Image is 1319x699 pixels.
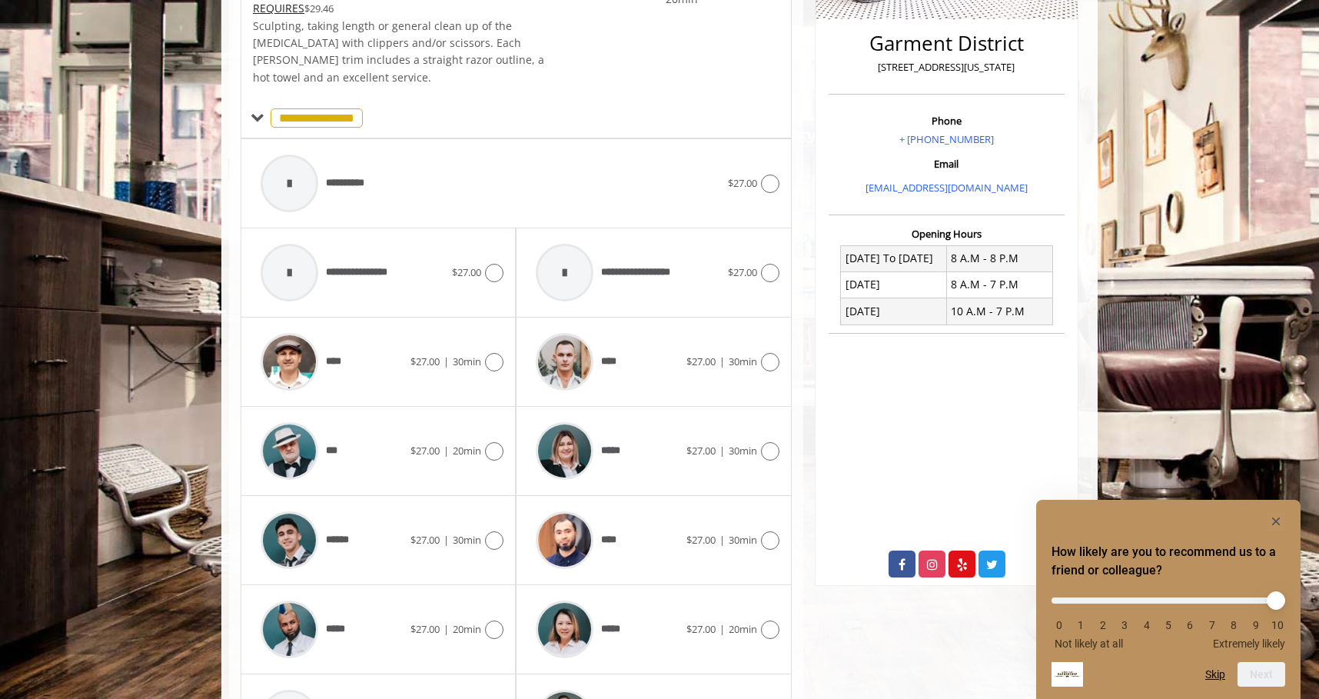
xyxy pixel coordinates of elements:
div: How likely are you to recommend us to a friend or colleague? Select an option from 0 to 10, with ... [1052,512,1285,687]
li: 7 [1204,619,1220,631]
td: 10 A.M - 7 P.M [946,298,1052,325]
span: | [719,444,725,458]
span: | [444,622,449,636]
span: $27.00 [410,444,440,458]
span: | [719,622,725,636]
span: 30min [453,533,481,547]
span: | [444,354,449,368]
span: | [719,533,725,547]
button: Hide survey [1267,512,1285,531]
span: $27.00 [728,176,757,190]
h3: Email [832,158,1061,169]
span: 30min [453,354,481,368]
span: 20min [729,622,757,636]
span: $27.00 [686,533,716,547]
li: 1 [1073,619,1088,631]
p: Sculpting, taking length or general clean up of the [MEDICAL_DATA] with clippers and/or scissors.... [253,18,562,87]
span: 30min [729,354,757,368]
span: This service needs some Advance to be paid before we block your appointment [253,1,304,15]
h3: Opening Hours [829,228,1065,239]
li: 10 [1270,619,1285,631]
span: | [444,444,449,458]
li: 8 [1226,619,1241,631]
td: 8 A.M - 7 P.M [946,271,1052,298]
li: 4 [1139,619,1155,631]
td: [DATE] [841,298,947,325]
button: Skip [1205,668,1225,681]
li: 6 [1182,619,1198,631]
h2: How likely are you to recommend us to a friend or colleague? Select an option from 0 to 10, with ... [1052,543,1285,580]
span: $27.00 [410,622,440,636]
span: $27.00 [452,265,481,279]
span: $27.00 [728,265,757,279]
td: 8 A.M - 8 P.M [946,245,1052,271]
span: $27.00 [410,354,440,368]
h3: Phone [832,115,1061,126]
span: 30min [729,533,757,547]
li: 3 [1117,619,1132,631]
span: $27.00 [686,444,716,458]
span: | [444,533,449,547]
span: | [719,354,725,368]
td: [DATE] To [DATE] [841,245,947,271]
span: 30min [729,444,757,458]
span: $27.00 [686,622,716,636]
span: Extremely likely [1213,637,1285,650]
span: $27.00 [410,533,440,547]
li: 0 [1052,619,1067,631]
p: [STREET_ADDRESS][US_STATE] [832,59,1061,75]
a: [EMAIL_ADDRESS][DOMAIN_NAME] [865,181,1028,195]
a: + [PHONE_NUMBER] [899,132,994,146]
li: 2 [1095,619,1111,631]
button: Next question [1238,662,1285,687]
h2: Garment District [832,32,1061,55]
li: 9 [1248,619,1264,631]
li: 5 [1161,619,1176,631]
span: Not likely at all [1055,637,1123,650]
div: How likely are you to recommend us to a friend or colleague? Select an option from 0 to 10, with ... [1052,586,1285,650]
span: 20min [453,444,481,458]
span: 20min [453,622,481,636]
span: $27.00 [686,354,716,368]
td: [DATE] [841,271,947,298]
